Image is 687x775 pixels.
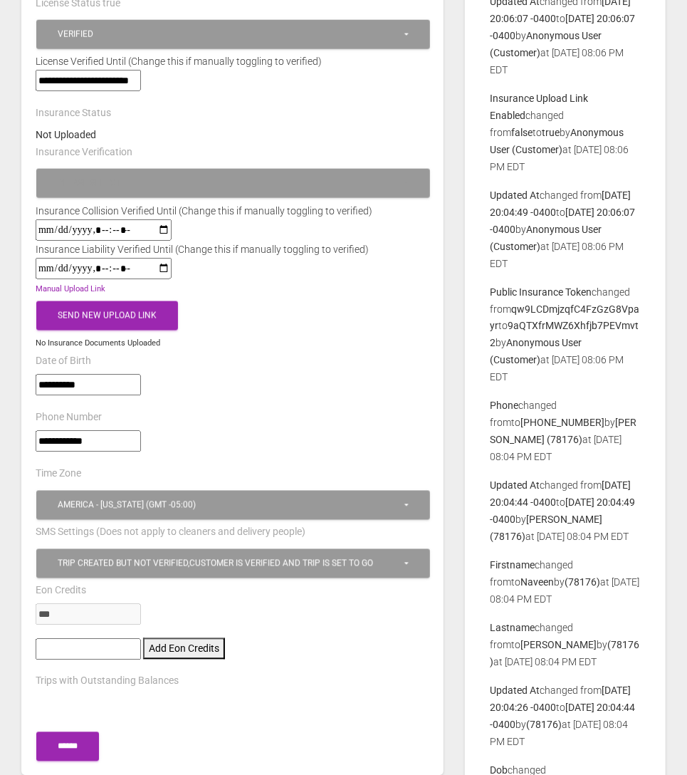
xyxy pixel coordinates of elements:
b: Firstname [490,560,535,571]
b: [PERSON_NAME] (78176) [490,514,602,543]
b: Phone [490,400,518,412]
p: changed from to by at [DATE] 08:04 PM EDT [490,682,641,751]
b: (78176) [565,577,600,588]
b: true [542,127,560,138]
b: [PERSON_NAME] [520,640,597,651]
label: Insurance Status [36,106,111,120]
b: Insurance Upload Link Enabled [490,93,588,121]
label: Date of Birth [36,355,91,369]
b: Updated At [490,685,540,697]
b: Public Insurance Token [490,286,592,298]
div: License Verified Until (Change this if manually toggling to verified) [25,53,440,70]
b: Lastname [490,623,535,634]
label: Eon Credits [36,584,86,598]
label: Time Zone [36,467,81,482]
button: Verified [36,20,430,49]
button: America - New York (GMT -05:00) [36,491,430,520]
b: [PHONE_NUMBER] [520,417,604,429]
b: Naveen [520,577,554,588]
label: Trips with Outstanding Balances [36,675,179,689]
p: changed from to by at [DATE] 08:06 PM EDT [490,90,641,175]
div: Insurance Liability Verified Until (Change this if manually toggling to verified) [25,241,379,258]
b: 9aQTXfrMWZ6Xhfjb7PEVmvt2 [490,321,639,349]
div: Trip created but not verified , Customer is verified and trip is set to go [58,558,402,570]
button: Send New Upload Link [36,301,178,331]
p: changed from to by at [DATE] 08:04 PM EDT [490,620,641,671]
p: changed from to by at [DATE] 08:04 PM EDT [490,557,641,608]
b: qw9LCDmjzqfC4FzGzG8Vpayr [490,303,639,332]
strong: Not Uploaded [36,129,96,140]
b: Anonymous User (Customer) [490,224,602,252]
b: Updated At [490,480,540,491]
b: Anonymous User (Customer) [490,338,582,366]
b: (78176) [526,719,562,731]
button: Please select [36,169,430,198]
button: Trip created but not verified, Customer is verified and trip is set to go [36,549,430,578]
label: Phone Number [36,411,102,425]
div: Verified [58,28,402,41]
b: Updated At [490,189,540,201]
div: America - [US_STATE] (GMT -05:00) [58,499,402,511]
div: Insurance Collision Verified Until (Change this if manually toggling to verified) [25,202,383,219]
p: changed from to by at [DATE] 08:06 PM EDT [490,284,641,386]
p: changed from to by at [DATE] 08:04 PM EDT [490,477,641,546]
div: Please select [58,177,402,189]
b: false [511,127,533,138]
label: Insurance Verification [36,145,132,160]
p: changed from to by at [DATE] 08:06 PM EDT [490,187,641,272]
b: Anonymous User (Customer) [490,30,602,58]
a: Manual Upload Link [36,284,105,293]
button: Add Eon Credits [143,638,225,660]
p: changed from to by at [DATE] 08:04 PM EDT [490,397,641,466]
label: SMS Settings (Does not apply to cleaners and delivery people) [36,526,305,540]
small: No Insurance Documents Uploaded [36,339,160,348]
